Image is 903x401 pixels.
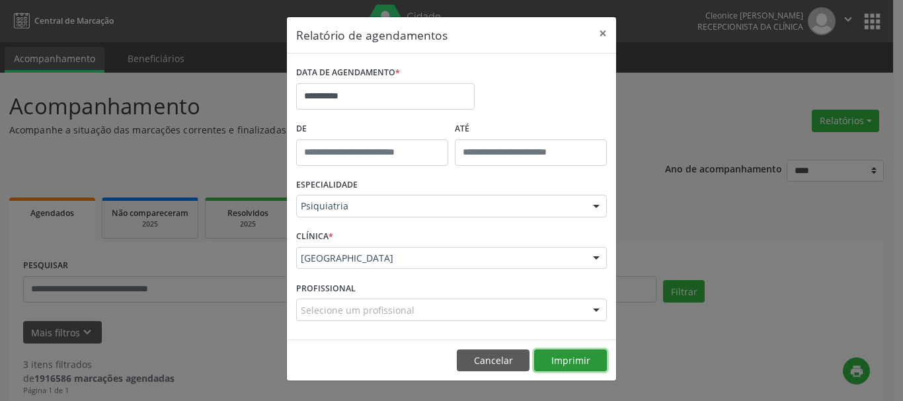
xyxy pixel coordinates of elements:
[457,349,530,372] button: Cancelar
[296,63,400,83] label: DATA DE AGENDAMENTO
[296,227,333,247] label: CLÍNICA
[296,278,356,299] label: PROFISSIONAL
[590,17,616,50] button: Close
[301,252,580,265] span: [GEOGRAPHIC_DATA]
[296,175,358,196] label: ESPECIALIDADE
[296,26,448,44] h5: Relatório de agendamentos
[534,349,607,372] button: Imprimir
[301,200,580,213] span: Psiquiatria
[455,119,607,139] label: ATÉ
[296,119,448,139] label: De
[301,303,414,317] span: Selecione um profissional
